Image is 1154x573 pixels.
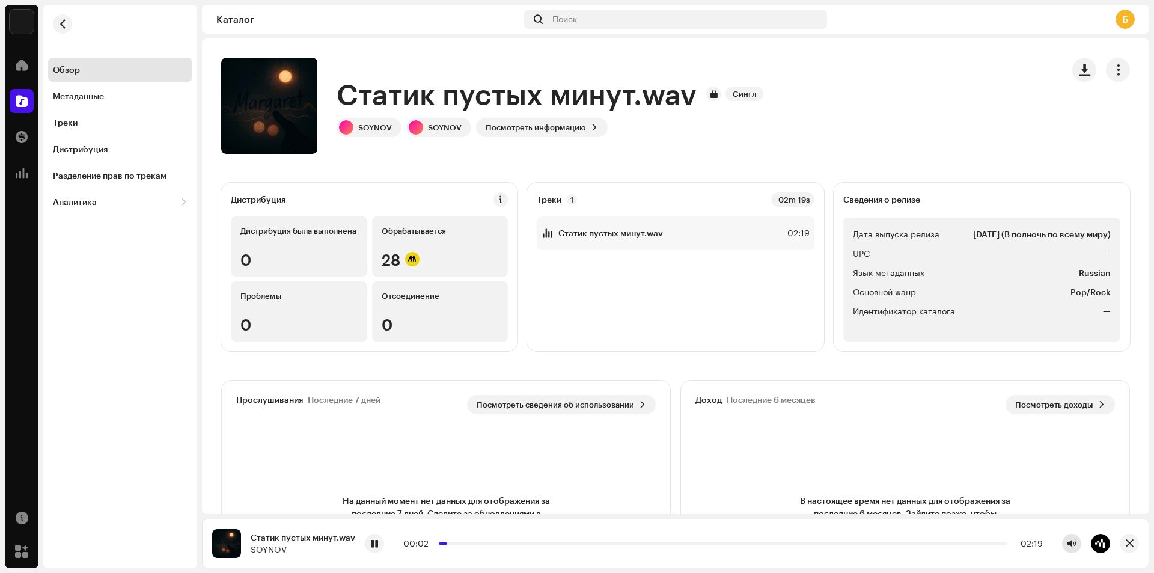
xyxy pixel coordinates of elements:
[382,226,499,236] div: Обрабатывается
[486,115,586,139] span: Посмотреть информацию
[783,226,810,241] div: 02:19
[53,91,104,101] div: Метаданные
[251,533,355,542] div: Статик пустых минут.wav
[1079,266,1111,280] strong: Russian
[1015,393,1093,417] span: Посмотреть доходы
[467,395,656,414] button: Посмотреть сведения об использовании
[10,10,34,34] img: 33004b37-325d-4a8b-b51f-c12e9b964943
[53,144,108,154] div: Дистрибуция
[725,87,763,101] span: Сингл
[53,65,80,75] div: Обзор
[477,393,634,417] span: Посмотреть сведения об использовании
[48,190,192,214] re-m-nav-dropdown: Аналитика
[231,195,285,204] div: Дистрибуция
[53,118,78,127] div: Треки
[1103,304,1111,319] strong: —
[216,14,519,24] div: Каталог
[771,192,814,207] div: 02m 19s
[48,111,192,135] re-m-nav-item: Треки
[403,539,434,548] div: 00:02
[537,195,561,204] strong: Треки
[853,266,924,280] span: Язык метаданных
[843,195,920,204] strong: Сведения о релизе
[853,247,870,261] span: UPC
[337,75,697,113] h1: Статик пустых минут.wav
[308,395,380,405] div: Последние 7 дней
[338,494,554,532] span: На данный момент нет данных для отображения за последние 7 дней. Следите за обновлениями в ближай...
[552,14,577,24] span: Поиск
[1116,10,1135,29] div: Б
[358,123,392,132] div: SOYNOV
[428,123,462,132] div: SOYNOV
[48,164,192,188] re-m-nav-item: Разделение прав по трекам
[853,304,955,319] span: Идентификатор каталога
[853,285,916,299] span: Основной жанр
[240,291,358,301] div: Проблемы
[973,227,1111,242] strong: [DATE] (В полночь по всему миру)
[1070,285,1111,299] strong: Pop/Rock
[48,84,192,108] re-m-nav-item: Метаданные
[476,118,608,137] button: Посмотреть информацию
[1006,395,1115,414] button: Посмотреть доходы
[1103,247,1111,261] strong: —
[558,228,663,238] strong: Статик пустых минут.wav
[251,545,355,554] div: SOYNOV
[48,137,192,161] re-m-nav-item: Дистрибуция
[53,171,166,180] div: Разделение прав по трекам
[853,227,939,242] span: Дата выпуска релиза
[797,494,1013,532] span: В настоящее время нет данных для отображения за последние 6 месяцев. Зайдите позже, чтобы увидеть...
[240,226,358,236] div: Дистрибуция была выполнена
[53,197,97,207] div: Аналитика
[48,58,192,82] re-m-nav-item: Обзор
[1012,539,1043,548] div: 02:19
[382,291,499,301] div: Отсоединение
[566,194,577,205] p-badge: 1
[727,395,816,405] div: Последние 6 месяцев
[212,529,241,558] img: 7e528d12-92f8-4b01-a70e-81d3323cb946
[236,395,303,405] div: Прослушивания
[695,395,722,405] div: Доход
